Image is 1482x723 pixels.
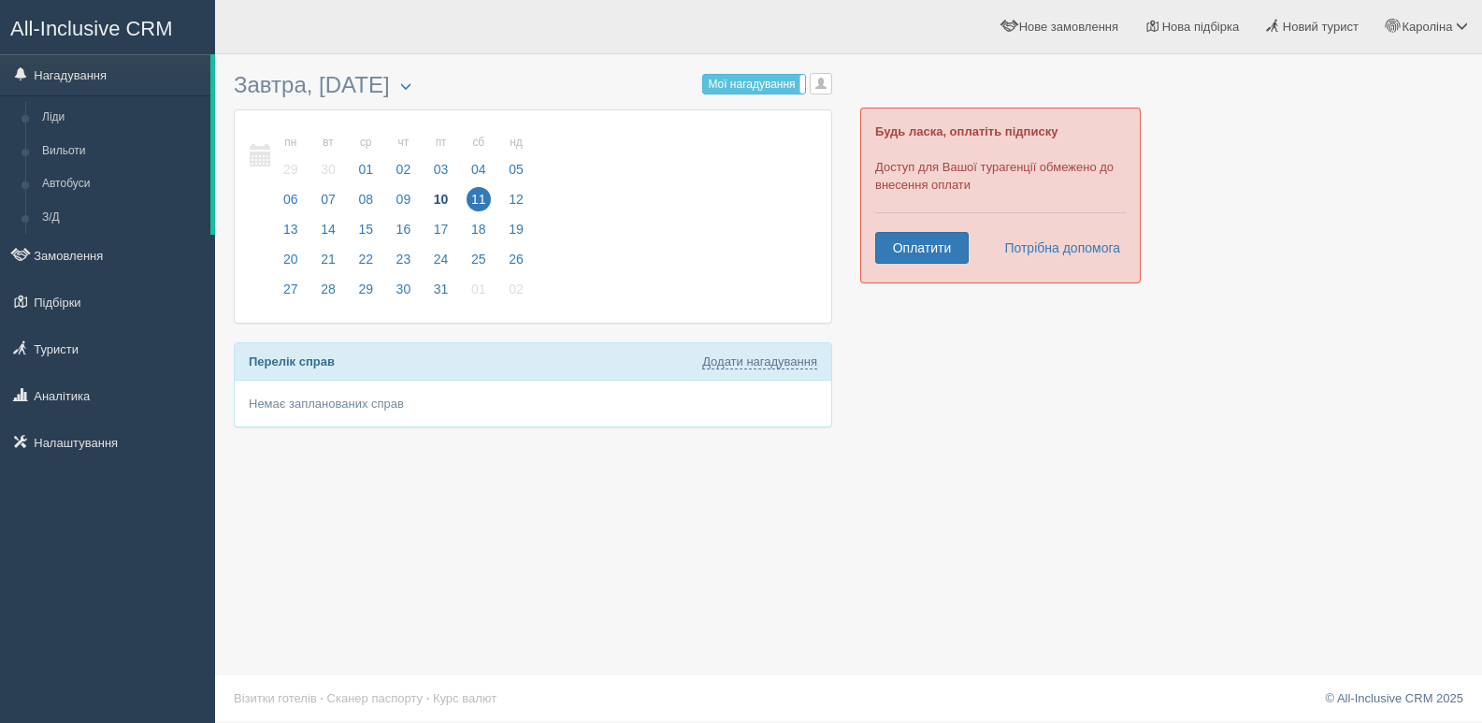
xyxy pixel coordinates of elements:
span: 05 [504,157,528,181]
span: 13 [279,217,303,241]
span: 23 [392,247,416,271]
a: Автобуси [34,167,210,201]
a: 28 [310,279,346,309]
span: 30 [392,277,416,301]
a: 21 [310,249,346,279]
a: 06 [273,189,309,219]
a: пт 03 [424,124,459,189]
b: Перелік справ [249,354,335,369]
a: нд 05 [498,124,529,189]
a: 10 [424,189,459,219]
span: 01 [467,277,491,301]
a: Ліди [34,101,210,135]
span: 22 [353,247,378,271]
a: 24 [424,249,459,279]
span: · [426,691,430,705]
span: 04 [467,157,491,181]
div: Немає запланованих справ [235,381,831,427]
small: ср [353,135,378,151]
a: 07 [310,189,346,219]
span: · [320,691,324,705]
small: сб [467,135,491,151]
a: пн 29 [273,124,309,189]
a: 01 [461,279,496,309]
a: 14 [310,219,346,249]
a: 12 [498,189,529,219]
a: чт 02 [386,124,422,189]
a: сб 04 [461,124,496,189]
span: 14 [316,217,340,241]
a: 29 [348,279,383,309]
a: 19 [498,219,529,249]
small: пн [279,135,303,151]
span: 09 [392,187,416,211]
span: Мої нагадування [708,78,795,91]
span: 29 [353,277,378,301]
span: 17 [429,217,453,241]
span: 12 [504,187,528,211]
span: Нове замовлення [1019,20,1118,34]
a: Візитки готелів [234,691,317,705]
span: 27 [279,277,303,301]
span: 10 [429,187,453,211]
small: пт [429,135,453,151]
small: вт [316,135,340,151]
span: 24 [429,247,453,271]
span: Нова підбірка [1162,20,1240,34]
a: Потрібна допомога [992,232,1121,264]
span: 21 [316,247,340,271]
span: 26 [504,247,528,271]
b: Будь ласка, оплатіть підписку [875,124,1058,138]
a: 02 [498,279,529,309]
div: Доступ для Вашої турагенції обмежено до внесення оплати [860,108,1141,283]
small: чт [392,135,416,151]
span: 11 [467,187,491,211]
a: 20 [273,249,309,279]
a: вт 30 [310,124,346,189]
a: 13 [273,219,309,249]
a: Оплатити [875,232,969,264]
a: 30 [386,279,422,309]
span: Новий турист [1283,20,1359,34]
span: 31 [429,277,453,301]
span: 15 [353,217,378,241]
small: нд [504,135,528,151]
span: 29 [279,157,303,181]
a: 25 [461,249,496,279]
span: 03 [429,157,453,181]
a: All-Inclusive CRM [1,1,214,52]
a: 22 [348,249,383,279]
span: 18 [467,217,491,241]
span: 06 [279,187,303,211]
a: 11 [461,189,496,219]
a: 09 [386,189,422,219]
a: 23 [386,249,422,279]
span: 25 [467,247,491,271]
span: 16 [392,217,416,241]
span: 02 [504,277,528,301]
span: 30 [316,157,340,181]
span: 02 [392,157,416,181]
a: 08 [348,189,383,219]
a: 31 [424,279,459,309]
span: 28 [316,277,340,301]
span: 07 [316,187,340,211]
a: © All-Inclusive CRM 2025 [1325,691,1463,705]
a: Курс валют [433,691,496,705]
a: Додати нагадування [702,354,817,369]
span: 01 [353,157,378,181]
span: All-Inclusive CRM [10,17,173,40]
a: ср 01 [348,124,383,189]
a: 15 [348,219,383,249]
a: 16 [386,219,422,249]
a: 27 [273,279,309,309]
h3: Завтра, [DATE] [234,73,832,100]
span: 20 [279,247,303,271]
span: 19 [504,217,528,241]
a: 18 [461,219,496,249]
a: Вильоти [34,135,210,168]
span: Кароліна [1403,20,1453,34]
a: З/Д [34,201,210,235]
a: 26 [498,249,529,279]
a: 17 [424,219,459,249]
